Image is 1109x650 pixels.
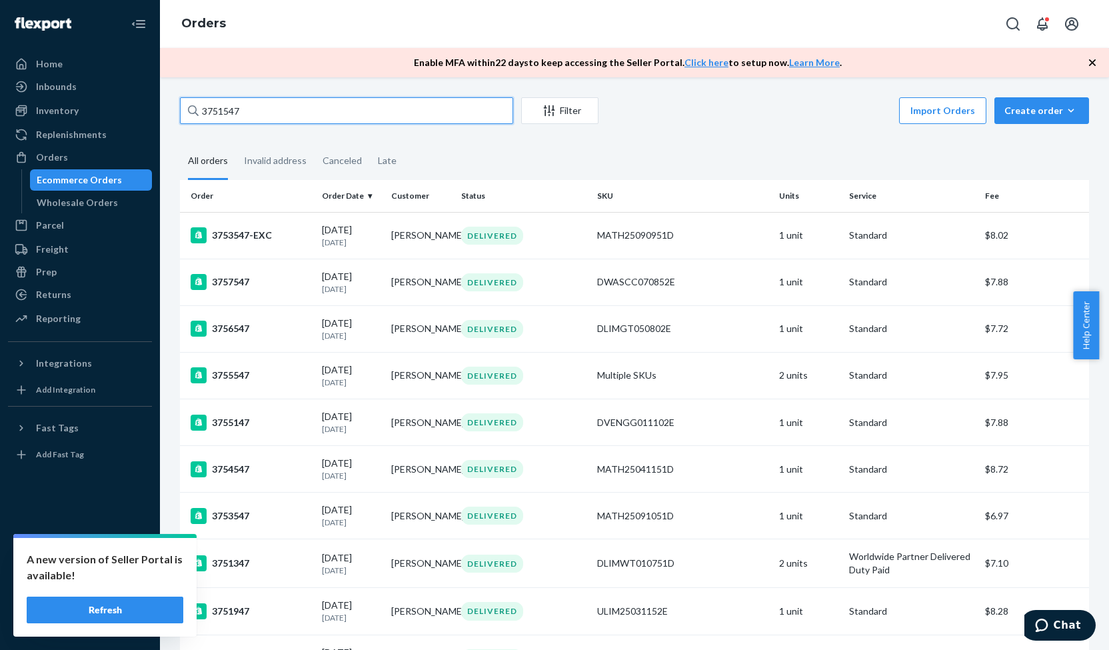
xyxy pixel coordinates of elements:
[461,320,523,338] div: DELIVERED
[386,352,456,399] td: [PERSON_NAME]
[36,449,84,460] div: Add Fast Tag
[8,76,152,97] a: Inbounds
[521,97,598,124] button: Filter
[188,143,228,180] div: All orders
[8,215,152,236] a: Parcel
[323,143,362,178] div: Canceled
[461,460,523,478] div: DELIVERED
[386,212,456,259] td: [PERSON_NAME]
[980,352,1089,399] td: $7.95
[30,192,153,213] a: Wholesale Orders
[317,180,387,212] th: Order Date
[36,151,68,164] div: Orders
[597,463,768,476] div: MATH25041151D
[774,180,844,212] th: Units
[1024,610,1096,643] iframe: Opens a widget where you can chat to one of our agents
[322,503,381,528] div: [DATE]
[322,330,381,341] p: [DATE]
[597,509,768,523] div: MATH25091051D
[322,270,381,295] div: [DATE]
[994,97,1089,124] button: Create order
[774,259,844,305] td: 1 unit
[789,57,840,68] a: Learn More
[322,410,381,435] div: [DATE]
[36,80,77,93] div: Inbounds
[980,259,1089,305] td: $7.88
[322,423,381,435] p: [DATE]
[774,399,844,446] td: 1 unit
[30,169,153,191] a: Ecommerce Orders
[386,399,456,446] td: [PERSON_NAME]
[849,275,975,289] p: Standard
[191,321,311,337] div: 3756547
[322,612,381,623] p: [DATE]
[1000,11,1026,37] button: Open Search Box
[36,357,92,370] div: Integrations
[322,377,381,388] p: [DATE]
[386,259,456,305] td: [PERSON_NAME]
[456,180,592,212] th: Status
[774,352,844,399] td: 2 units
[36,219,64,232] div: Parcel
[8,100,152,121] a: Inventory
[15,17,71,31] img: Flexport logo
[36,243,69,256] div: Freight
[322,457,381,481] div: [DATE]
[849,605,975,618] p: Standard
[386,588,456,635] td: [PERSON_NAME]
[322,599,381,623] div: [DATE]
[1073,291,1099,359] button: Help Center
[36,128,107,141] div: Replenishments
[171,5,237,43] ol: breadcrumbs
[461,507,523,525] div: DELIVERED
[27,551,183,583] p: A new version of Seller Portal is available!
[191,367,311,383] div: 3755547
[8,417,152,439] button: Fast Tags
[597,416,768,429] div: DVENGG011102E
[980,446,1089,493] td: $8.72
[774,539,844,588] td: 2 units
[191,415,311,431] div: 3755147
[414,56,842,69] p: Enable MFA within 22 days to keep accessing the Seller Portal. to setup now. .
[774,588,844,635] td: 1 unit
[36,288,71,301] div: Returns
[849,229,975,242] p: Standard
[597,605,768,618] div: ULIM25031152E
[8,353,152,374] button: Integrations
[322,317,381,341] div: [DATE]
[980,493,1089,539] td: $6.97
[461,227,523,245] div: DELIVERED
[180,180,317,212] th: Order
[684,57,728,68] a: Click here
[244,143,307,178] div: Invalid address
[191,227,311,243] div: 3753547-EXC
[322,551,381,576] div: [DATE]
[849,463,975,476] p: Standard
[1058,11,1085,37] button: Open account menu
[386,446,456,493] td: [PERSON_NAME]
[774,446,844,493] td: 1 unit
[125,11,152,37] button: Close Navigation
[322,470,381,481] p: [DATE]
[8,545,152,566] a: Settings
[191,274,311,290] div: 3757547
[322,223,381,248] div: [DATE]
[181,16,226,31] a: Orders
[849,322,975,335] p: Standard
[597,229,768,242] div: MATH25090951D
[597,557,768,570] div: DLIMWT010751D
[36,104,79,117] div: Inventory
[592,180,774,212] th: SKU
[980,539,1089,588] td: $7.10
[849,550,975,577] p: Worldwide Partner Delivered Duty Paid
[8,124,152,145] a: Replenishments
[36,384,95,395] div: Add Integration
[849,416,975,429] p: Standard
[322,363,381,388] div: [DATE]
[461,367,523,385] div: DELIVERED
[8,147,152,168] a: Orders
[899,97,986,124] button: Import Orders
[980,399,1089,446] td: $7.88
[36,421,79,435] div: Fast Tags
[37,173,122,187] div: Ecommerce Orders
